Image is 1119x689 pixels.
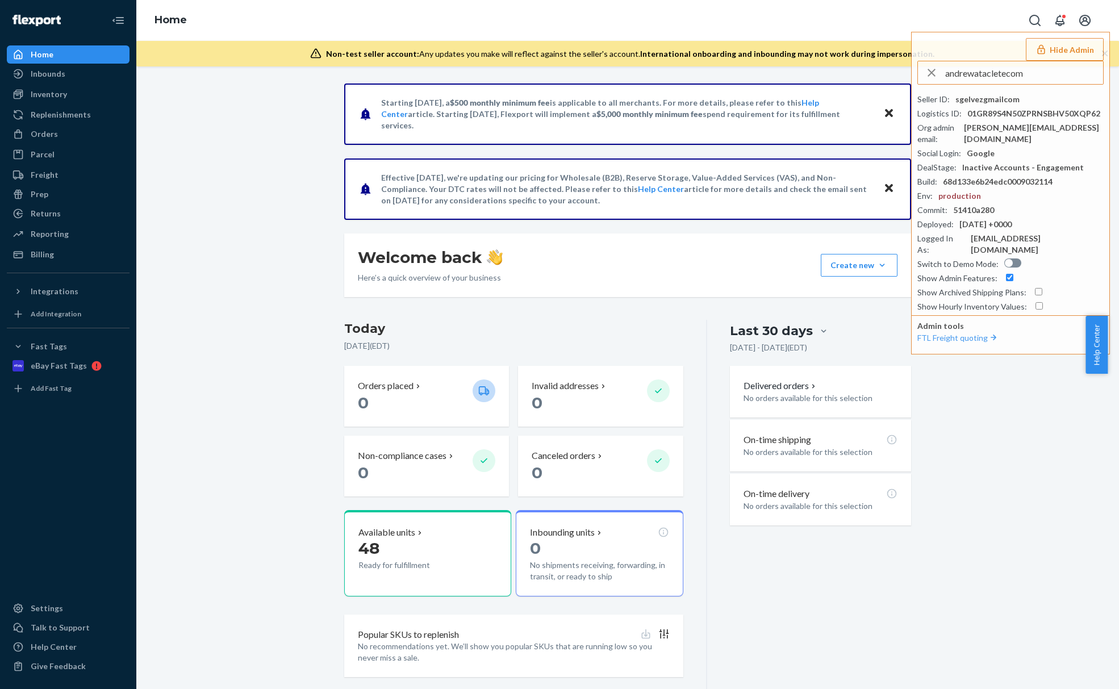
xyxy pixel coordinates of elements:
div: Home [31,49,53,60]
a: Home [155,14,187,26]
div: Show Archived Shipping Plans : [917,287,1026,298]
a: Returns [7,204,130,223]
p: On-time delivery [744,487,809,500]
p: No orders available for this selection [744,500,897,512]
span: 0 [532,463,542,482]
iframe: Opens a widget where you can chat to one of our agents [1047,655,1108,683]
div: Reporting [31,228,69,240]
p: On-time shipping [744,433,811,446]
div: [DATE] +0000 [959,219,1012,230]
div: Logistics ID : [917,108,962,119]
div: Inventory [31,89,67,100]
button: Available units48Ready for fulfillment [344,510,511,596]
span: Non-test seller account: [326,49,419,59]
a: Inventory [7,85,130,103]
button: Integrations [7,282,130,300]
button: Give Feedback [7,657,130,675]
button: Hide Admin [1026,38,1104,61]
button: Create new [821,254,897,277]
button: Invalid addresses 0 [518,366,683,427]
a: FTL Freight quoting [917,333,999,343]
a: Prep [7,185,130,203]
div: Any updates you make will reflect against the seller's account. [326,48,934,60]
a: Add Fast Tag [7,379,130,398]
div: Org admin email : [917,122,958,145]
a: Billing [7,245,130,264]
a: Reporting [7,225,130,243]
p: No orders available for this selection [744,446,897,458]
div: Logged In As : [917,233,965,256]
div: Billing [31,249,54,260]
div: 01GR89S4N50ZPRNSBHV50XQP62 [967,108,1100,119]
p: Inbounding units [530,526,595,539]
div: Show Hourly Inventory Values : [917,301,1027,312]
button: Fast Tags [7,337,130,356]
div: Inactive Accounts - Engagement [962,162,1084,173]
span: Help Center [1085,316,1108,374]
p: No shipments receiving, forwarding, in transit, or ready to ship [530,559,669,582]
span: 0 [358,463,369,482]
div: Settings [31,603,63,614]
a: Orders [7,125,130,143]
div: Last 30 days [730,322,813,340]
div: Replenishments [31,109,91,120]
button: Close Navigation [107,9,130,32]
div: [EMAIL_ADDRESS][DOMAIN_NAME] [971,233,1104,256]
a: Add Integration [7,305,130,323]
div: Env : [917,190,933,202]
p: Canceled orders [532,449,595,462]
button: Talk to Support [7,619,130,637]
p: Effective [DATE], we're updating our pricing for Wholesale (B2B), Reserve Storage, Value-Added Se... [381,172,872,206]
button: Orders placed 0 [344,366,509,427]
div: Freight [31,169,59,181]
p: Admin tools [917,320,1104,332]
div: production [938,190,981,202]
div: Parcel [31,149,55,160]
div: Prep [31,189,48,200]
a: Replenishments [7,106,130,124]
h1: Welcome back [358,247,503,268]
p: [DATE] - [DATE] ( EDT ) [730,342,807,353]
div: Add Integration [31,309,81,319]
ol: breadcrumbs [145,4,196,37]
button: Open Search Box [1024,9,1046,32]
div: Talk to Support [31,622,90,633]
div: sgelvezgmailcom [955,94,1020,105]
img: hand-wave emoji [487,249,503,265]
a: Help Center [638,184,684,194]
div: DealStage : [917,162,957,173]
img: Flexport logo [12,15,61,26]
div: eBay Fast Tags [31,360,87,371]
span: International onboarding and inbounding may not work during impersonation. [640,49,934,59]
div: Fast Tags [31,341,67,352]
p: Non-compliance cases [358,449,446,462]
div: Orders [31,128,58,140]
div: [PERSON_NAME][EMAIL_ADDRESS][DOMAIN_NAME] [964,122,1104,145]
span: 48 [358,538,379,558]
p: Orders placed [358,379,414,392]
div: Build : [917,176,937,187]
a: Settings [7,599,130,617]
button: Inbounding units0No shipments receiving, forwarding, in transit, or ready to ship [516,510,683,596]
p: No recommendations yet. We’ll show you popular SKUs that are running low so you never miss a sale. [358,641,670,663]
div: Returns [31,208,61,219]
p: Available units [358,526,415,539]
span: $500 monthly minimum fee [450,98,550,107]
div: Seller ID : [917,94,950,105]
p: Ready for fulfillment [358,559,464,571]
p: Popular SKUs to replenish [358,628,459,641]
a: Help Center [7,638,130,656]
div: Deployed : [917,219,954,230]
p: Invalid addresses [532,379,599,392]
button: Canceled orders 0 [518,436,683,496]
span: $5,000 monthly minimum fee [596,109,703,119]
button: Open notifications [1049,9,1071,32]
div: Integrations [31,286,78,297]
input: Search or paste seller ID [945,61,1103,84]
a: Parcel [7,145,130,164]
div: 68d133e6b24edc0009032114 [943,176,1053,187]
h3: Today [344,320,683,338]
a: Inbounds [7,65,130,83]
div: Add Fast Tag [31,383,72,393]
span: 0 [532,393,542,412]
